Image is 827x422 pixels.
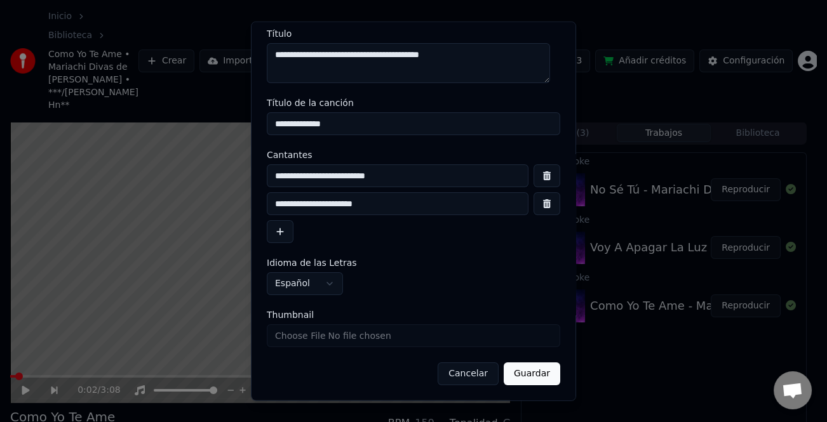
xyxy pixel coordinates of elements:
label: Cantantes [267,150,560,159]
label: Título [267,29,560,37]
label: Título de la canción [267,98,560,107]
span: Thumbnail [267,310,314,319]
button: Cancelar [438,362,499,385]
span: Idioma de las Letras [267,258,357,267]
button: Guardar [504,362,560,385]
